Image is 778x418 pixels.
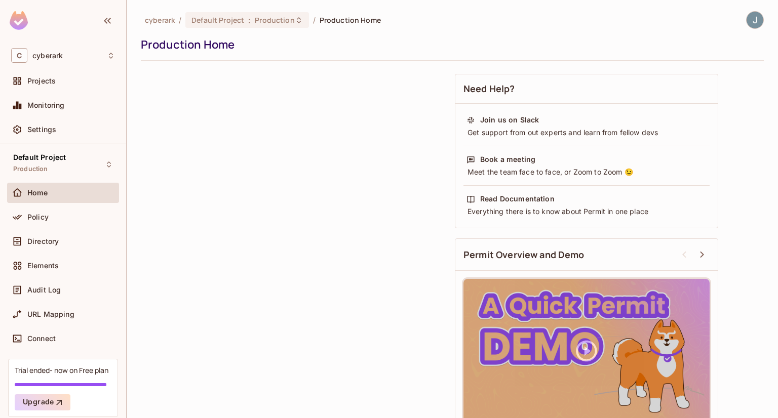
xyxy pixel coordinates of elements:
[11,48,27,63] span: C
[13,165,48,173] span: Production
[248,16,251,24] span: :
[320,15,381,25] span: Production Home
[27,101,65,109] span: Monitoring
[480,194,555,204] div: Read Documentation
[27,286,61,294] span: Audit Log
[10,11,28,30] img: SReyMgAAAABJRU5ErkJggg==
[27,335,56,343] span: Connect
[466,206,707,217] div: Everything there is to know about Permit in one place
[313,15,316,25] li: /
[480,115,539,125] div: Join us on Slack
[27,213,49,221] span: Policy
[27,77,56,85] span: Projects
[463,248,585,261] span: Permit Overview and Demo
[145,15,175,25] span: the active workspace
[15,365,108,375] div: Trial ended- now on Free plan
[480,154,535,164] div: Book a meeting
[15,394,70,410] button: Upgrade
[179,15,181,25] li: /
[466,167,707,177] div: Meet the team face to face, or Zoom to Zoom 😉
[191,15,244,25] span: Default Project
[32,52,63,60] span: Workspace: cyberark
[27,237,59,245] span: Directory
[255,15,294,25] span: Production
[463,82,515,95] span: Need Help?
[27,126,56,134] span: Settings
[141,37,759,52] div: Production Home
[466,128,707,138] div: Get support from out experts and learn from fellow devs
[13,153,66,161] span: Default Project
[27,262,59,270] span: Elements
[27,310,74,318] span: URL Mapping
[27,189,48,197] span: Home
